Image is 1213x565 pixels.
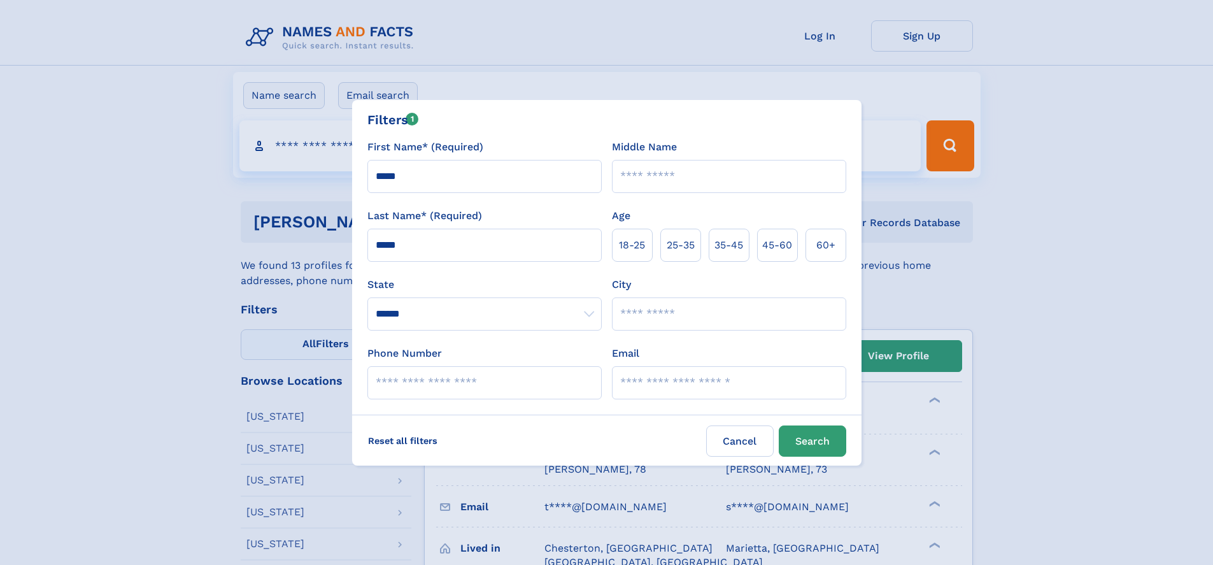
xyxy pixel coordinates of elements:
span: 25‑35 [667,238,695,253]
label: Email [612,346,639,361]
label: Reset all filters [360,426,446,456]
label: Age [612,208,630,224]
div: Filters [367,110,419,129]
span: 45‑60 [762,238,792,253]
label: City [612,277,631,292]
label: Middle Name [612,139,677,155]
span: 60+ [816,238,835,253]
button: Search [779,426,846,457]
span: 35‑45 [714,238,743,253]
label: Cancel [706,426,774,457]
label: First Name* (Required) [367,139,483,155]
span: 18‑25 [619,238,645,253]
label: Phone Number [367,346,442,361]
label: Last Name* (Required) [367,208,482,224]
label: State [367,277,602,292]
